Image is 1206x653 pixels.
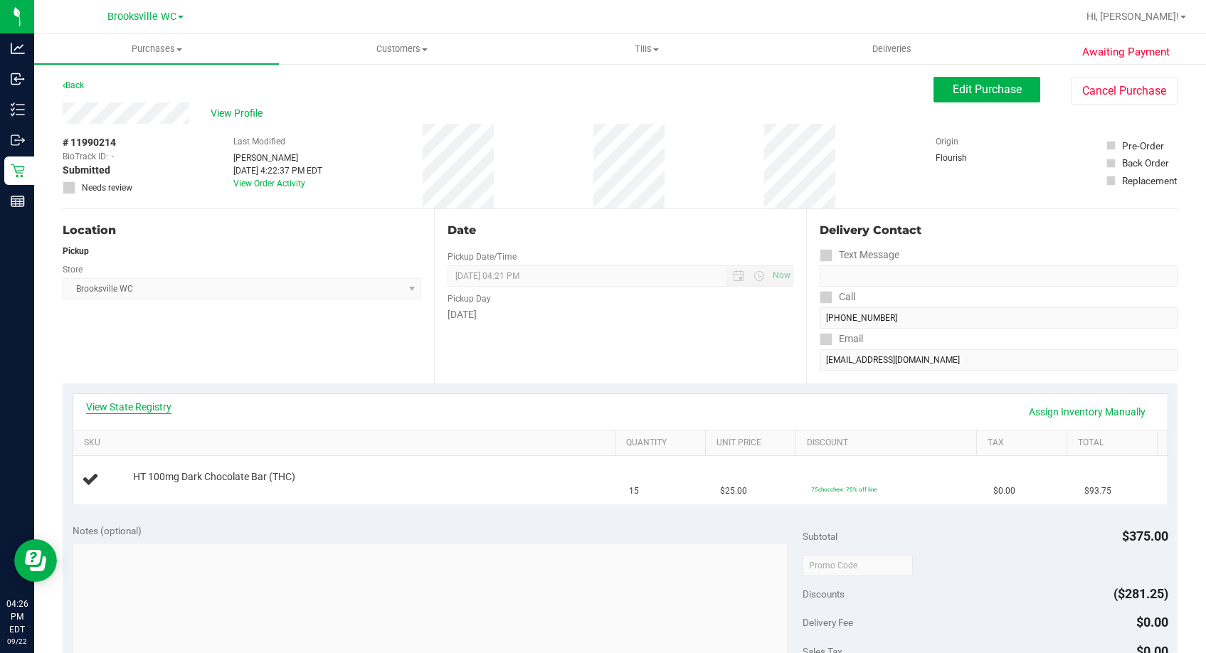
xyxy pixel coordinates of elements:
a: Customers [279,34,524,64]
span: ($281.25) [1114,586,1168,601]
inline-svg: Reports [11,194,25,208]
a: View Order Activity [233,179,305,189]
a: Unit Price [716,437,790,449]
p: 04:26 PM EDT [6,598,28,636]
span: Edit Purchase [953,83,1022,96]
a: Total [1078,437,1151,449]
label: Last Modified [233,135,285,148]
div: [PERSON_NAME] [233,152,322,164]
a: Back [63,80,84,90]
span: HT 100mg Dark Chocolate Bar (THC) [133,470,295,484]
label: Store [63,263,83,276]
div: Delivery Contact [820,222,1178,239]
button: Edit Purchase [933,77,1040,102]
span: Brooksville WC [107,11,176,23]
input: Format: (999) 999-9999 [820,265,1178,287]
span: BioTrack ID: [63,150,108,163]
span: Delivery Fee [803,617,853,628]
span: Discounts [803,581,845,607]
button: Cancel Purchase [1071,78,1178,105]
span: Tills [525,43,768,55]
a: SKU [84,437,610,449]
span: $0.00 [1136,615,1168,630]
span: Customers [280,43,523,55]
a: Deliveries [769,34,1014,64]
inline-svg: Inbound [11,72,25,86]
label: Pickup Day [448,292,491,305]
span: 15 [629,484,639,498]
inline-svg: Analytics [11,41,25,55]
span: 75chocchew: 75% off line [811,486,877,493]
a: Purchases [34,34,279,64]
span: Awaiting Payment [1082,44,1170,60]
span: Subtotal [803,531,837,542]
span: $375.00 [1122,529,1168,543]
label: Text Message [820,245,899,265]
div: Replacement [1122,174,1177,188]
span: $93.75 [1084,484,1111,498]
span: View Profile [211,106,268,121]
strong: Pickup [63,246,89,256]
div: Flourish [936,152,1007,164]
div: Location [63,222,421,239]
label: Email [820,329,863,349]
a: Tills [524,34,769,64]
a: Discount [807,437,970,449]
label: Call [820,287,855,307]
a: Assign Inventory Manually [1020,400,1155,424]
span: Notes (optional) [73,525,142,536]
span: Deliveries [853,43,931,55]
div: Back Order [1122,156,1169,170]
p: 09/22 [6,636,28,647]
div: Pre-Order [1122,139,1164,153]
span: Hi, [PERSON_NAME]! [1086,11,1179,22]
span: $25.00 [720,484,747,498]
a: View State Registry [86,400,171,414]
a: Quantity [626,437,699,449]
a: Tax [988,437,1061,449]
span: Submitted [63,163,110,178]
span: $0.00 [993,484,1015,498]
div: [DATE] 4:22:37 PM EDT [233,164,322,177]
input: Format: (999) 999-9999 [820,307,1178,329]
span: Needs review [82,181,132,194]
div: [DATE] [448,307,793,322]
inline-svg: Outbound [11,133,25,147]
label: Origin [936,135,958,148]
span: # 11990214 [63,135,116,150]
label: Pickup Date/Time [448,250,517,263]
inline-svg: Inventory [11,102,25,117]
div: Date [448,222,793,239]
span: Purchases [34,43,279,55]
span: - [112,150,114,163]
inline-svg: Retail [11,164,25,178]
iframe: Resource center [14,539,57,582]
input: Promo Code [803,555,913,576]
